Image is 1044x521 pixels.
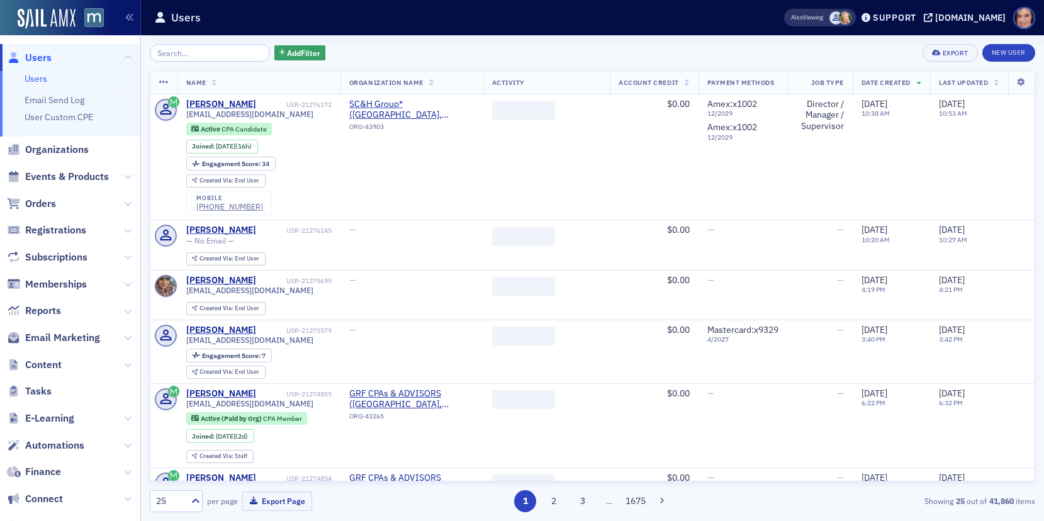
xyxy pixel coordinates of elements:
div: [PERSON_NAME] [186,473,256,484]
span: CPA Member [263,414,302,423]
span: $0.00 [667,324,690,335]
span: Users [25,51,52,65]
span: Finance [25,465,61,479]
div: Active (Paid by Org): Active (Paid by Org): CPA Member [186,412,308,425]
a: Reports [7,304,61,318]
time: 10:27 AM [939,235,967,244]
a: Users [25,73,47,84]
a: Automations [7,439,84,452]
span: Reports [25,304,61,318]
span: ‌ [492,277,555,296]
span: — [837,472,844,483]
span: Created Via : [199,304,235,312]
div: Joined: 2025-08-18 00:00:00 [186,140,258,154]
a: New User [982,44,1035,62]
span: [EMAIL_ADDRESS][DOMAIN_NAME] [186,335,313,345]
div: Director / Manager / Supervisor [796,99,844,132]
span: GRF CPAs & ADVISORS (Bethesda, MD) [349,388,474,410]
span: Tasks [25,384,52,398]
span: Events & Products [25,170,109,184]
div: USR-21276145 [258,227,332,235]
h1: Users [171,10,201,25]
div: Joined: 2025-08-16 00:00:00 [186,429,254,443]
div: [PERSON_NAME] [186,99,256,110]
span: — [707,472,714,483]
span: [EMAIL_ADDRESS][DOMAIN_NAME] [186,109,313,119]
img: SailAMX [18,9,76,29]
span: Memberships [25,277,87,291]
span: ‌ [492,474,555,493]
div: Created Via: End User [186,252,266,266]
span: SC&H Group* (Sparks Glencoe, MD) [349,99,474,121]
span: 12 / 2029 [707,109,778,118]
span: ‌ [492,327,555,345]
span: $0.00 [667,388,690,399]
div: Active: Active: CPA Candidate [186,123,272,135]
span: Last Updated [939,78,988,87]
a: Memberships [7,277,87,291]
button: Export [923,44,977,62]
input: Search… [150,44,270,62]
span: Created Via : [199,254,235,262]
a: GRF CPAs & ADVISORS ([GEOGRAPHIC_DATA], [GEOGRAPHIC_DATA]) [349,388,474,410]
div: Export [943,50,968,57]
span: — [349,324,356,335]
span: Automations [25,439,84,452]
span: Add Filter [287,47,320,59]
div: ORG-43265 [349,412,474,425]
span: [DATE] [939,224,965,235]
span: Active [201,125,222,133]
a: Finance [7,465,61,479]
button: Export Page [242,491,312,511]
a: Organizations [7,143,89,157]
button: 1 [514,490,536,512]
div: (16h) [216,142,252,150]
span: [EMAIL_ADDRESS][DOMAIN_NAME] [186,286,313,295]
span: $0.00 [667,98,690,109]
div: End User [199,305,259,312]
span: [DATE] [216,432,235,440]
a: SC&H Group* ([GEOGRAPHIC_DATA], [GEOGRAPHIC_DATA]) [349,99,474,121]
div: [DOMAIN_NAME] [935,12,1006,23]
time: 3:40 PM [862,335,885,344]
a: [PERSON_NAME] [186,275,256,286]
span: Subscriptions [25,250,87,264]
div: Created Via: Staff [186,450,254,463]
span: [DATE] [939,274,965,286]
span: Created Via : [199,452,235,460]
a: Registrations [7,223,86,237]
span: [DATE] [939,472,965,483]
a: Events & Products [7,170,109,184]
button: [DOMAIN_NAME] [924,13,1010,22]
span: Created Via : [199,176,235,184]
strong: 25 [953,495,967,507]
img: SailAMX [84,8,104,28]
div: Also [791,13,803,21]
div: USR-21275579 [258,327,332,335]
span: $0.00 [667,274,690,286]
strong: 41,860 [987,495,1016,507]
span: Organizations [25,143,89,157]
span: Activity [492,78,525,87]
span: Joined : [192,432,216,440]
div: Support [873,12,916,23]
span: [DATE] [939,98,965,109]
span: ‌ [492,227,555,246]
time: 10:38 AM [862,109,890,118]
div: mobile [196,194,263,202]
span: 4 / 2027 [707,335,778,344]
span: — [349,224,356,235]
a: Content [7,358,62,372]
span: — [837,224,844,235]
a: Active (Paid by Org) CPA Member [191,414,301,422]
a: [PERSON_NAME] [186,388,256,400]
a: [PERSON_NAME] [186,325,256,336]
time: 6:22 PM [862,398,885,407]
span: Amex : x1002 [707,121,757,133]
a: [PERSON_NAME] [186,225,256,236]
span: [DATE] [216,142,235,150]
button: 1675 [624,490,646,512]
span: Profile [1013,7,1035,29]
